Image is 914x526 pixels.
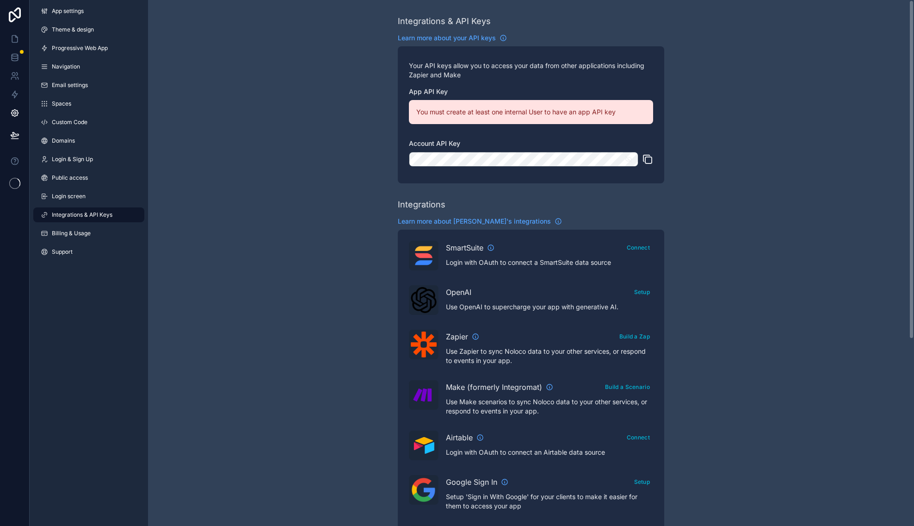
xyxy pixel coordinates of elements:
span: Email settings [52,81,88,89]
p: Use Zapier to sync Noloco data to your other services, or respond to events in your app. [446,347,653,365]
a: Build a Scenario [602,382,653,391]
img: Google Sign In [411,477,437,503]
button: Build a Scenario [602,380,653,394]
span: Billing & Usage [52,230,91,237]
a: Navigation [33,59,144,74]
img: Make (formerly Integromat) [411,382,437,408]
a: Setup [631,287,654,296]
span: Public access [52,174,88,182]
img: Zapier [411,332,437,357]
a: Spaces [33,96,144,111]
span: Integrations & API Keys [52,211,112,219]
div: You must create at least one internal User to have an app API key [409,100,653,124]
p: Setup 'Sign in With Google' for your clients to make it easier for them to access your app [446,492,653,511]
a: Integrations & API Keys [33,207,144,222]
span: Login & Sign Up [52,156,93,163]
a: Setup [631,476,654,486]
span: Airtable [446,432,473,443]
span: Google Sign In [446,476,497,488]
span: Support [52,248,73,256]
a: App settings [33,4,144,19]
p: Use Make scenarios to sync Noloco data to your other services, or respond to events in your app. [446,397,653,416]
span: Domains [52,137,75,144]
a: Billing & Usage [33,226,144,241]
span: App API Key [409,88,448,95]
span: Custom Code [52,119,87,126]
a: Progressive Web App [33,41,144,56]
button: Setup [631,285,654,299]
span: Account API Key [409,139,460,147]
button: Connect [624,241,653,254]
span: Learn more about [PERSON_NAME]'s integrations [398,217,551,226]
div: Integrations & API Keys [398,15,491,28]
span: Theme & design [52,26,94,33]
img: OpenAI [411,287,437,313]
span: OpenAI [446,287,471,298]
a: Custom Code [33,115,144,130]
span: Zapier [446,331,468,342]
a: Support [33,244,144,259]
button: Build a Zap [616,330,653,343]
a: Public access [33,170,144,185]
a: Login & Sign Up [33,152,144,167]
p: Login with OAuth to connect an Airtable data source [446,448,653,457]
button: Connect [624,431,653,444]
a: Connect [624,432,653,441]
img: Airtable [411,437,437,454]
span: SmartSuite [446,242,483,253]
span: Navigation [52,63,80,70]
a: Learn more about your API keys [398,33,507,43]
a: Login screen [33,189,144,204]
span: Spaces [52,100,71,107]
p: Use OpenAI to supercharge your app with generative AI. [446,302,653,312]
img: SmartSuite [411,243,437,269]
span: App settings [52,7,84,15]
a: Build a Zap [616,331,653,340]
span: Login screen [52,193,86,200]
div: Integrations [398,198,445,211]
a: Connect [624,242,653,251]
button: Setup [631,475,654,488]
span: Learn more about your API keys [398,33,496,43]
p: Login with OAuth to connect a SmartSuite data source [446,258,653,267]
span: Make (formerly Integromat) [446,382,542,393]
a: Domains [33,133,144,148]
a: Learn more about [PERSON_NAME]'s integrations [398,217,562,226]
a: Theme & design [33,22,144,37]
a: Email settings [33,78,144,93]
p: Your API keys allow you to access your data from other applications including Zapier and Make [409,61,653,80]
span: Progressive Web App [52,44,108,52]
